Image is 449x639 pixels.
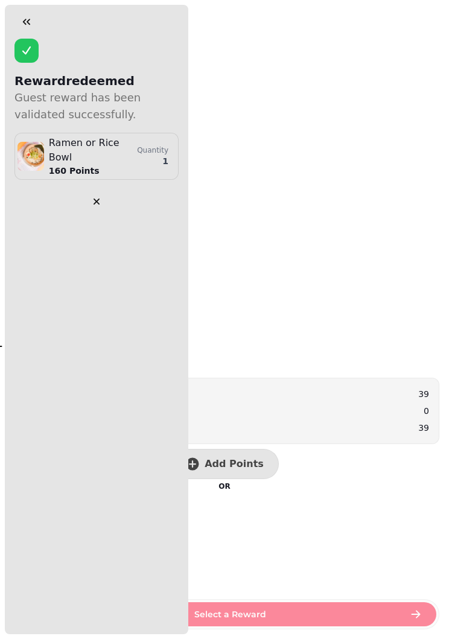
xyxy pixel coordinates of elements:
button: Select a Reward [38,602,436,626]
p: OR [218,482,230,491]
p: 160 Points [49,165,137,177]
p: 39 [418,388,429,400]
span: Select a Reward [53,610,407,618]
p: 39 [418,422,429,434]
span: Add Points [205,459,264,469]
p: 0 [424,405,429,417]
p: 1 [162,155,168,167]
p: Ramen or Rice Bowl [49,136,137,165]
p: Quantity [137,145,168,155]
img: aHR0cHM6Ly9maWxlcy5zdGFtcGVkZS5haS80ZGVjZmQwNS0yMTc0LTQ5YzYtOGI3ZS1mYTMxYWFiNjU3NTcvbWVkaWEvNjdiM... [18,142,44,171]
p: Guest reward has been validated successfully. [14,89,179,123]
p: Reward redeemed [14,72,179,89]
button: Add Points [170,449,279,479]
